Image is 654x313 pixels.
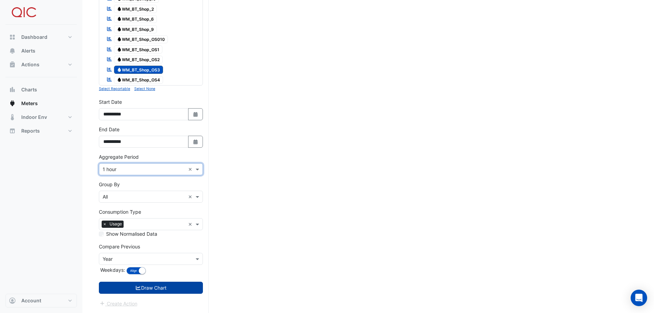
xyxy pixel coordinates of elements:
[106,66,113,72] fa-icon: Reportable
[106,56,113,62] fa-icon: Reportable
[106,77,113,82] fa-icon: Reportable
[9,61,16,68] app-icon: Actions
[106,16,113,22] fa-icon: Reportable
[117,6,122,11] fa-icon: Water
[9,127,16,134] app-icon: Reports
[114,15,157,23] span: WM_BT_Shop_6
[102,221,108,227] span: ×
[134,87,155,91] small: Select None
[99,282,203,294] button: Draw Chart
[114,5,157,13] span: WM_BT_Shop_2
[114,25,157,33] span: WM_BT_Shop_9
[193,139,199,145] fa-icon: Select Date
[9,114,16,121] app-icon: Indoor Env
[9,34,16,41] app-icon: Dashboard
[5,30,77,44] button: Dashboard
[114,76,163,84] span: WM_BT_Shop_OS4
[99,153,139,160] label: Aggregate Period
[106,46,113,52] fa-icon: Reportable
[106,36,113,42] fa-icon: Reportable
[8,5,39,19] img: Company Logo
[188,193,194,200] span: Clear
[21,34,47,41] span: Dashboard
[5,58,77,71] button: Actions
[21,127,40,134] span: Reports
[99,87,130,91] small: Select Reportable
[21,100,38,107] span: Meters
[21,86,37,93] span: Charts
[5,97,77,110] button: Meters
[117,37,122,42] fa-icon: Water
[117,16,122,22] fa-icon: Water
[5,44,77,58] button: Alerts
[117,77,122,82] fa-icon: Water
[99,243,140,250] label: Compare Previous
[631,290,647,306] div: Open Intercom Messenger
[9,86,16,93] app-icon: Charts
[114,66,163,74] span: WM_BT_Shop_OS3
[9,100,16,107] app-icon: Meters
[99,86,130,92] button: Select Reportable
[114,35,168,44] span: WM_BT_Shop_OS010
[21,61,39,68] span: Actions
[21,114,47,121] span: Indoor Env
[117,26,122,32] fa-icon: Water
[21,47,35,54] span: Alerts
[106,230,157,237] label: Show Normalised Data
[99,266,125,273] label: Weekdays:
[188,221,194,228] span: Clear
[9,47,16,54] app-icon: Alerts
[117,57,122,62] fa-icon: Water
[108,221,124,227] span: Usage
[134,86,155,92] button: Select None
[188,166,194,173] span: Clear
[21,297,41,304] span: Account
[5,110,77,124] button: Indoor Env
[5,83,77,97] button: Charts
[99,300,138,306] app-escalated-ticket-create-button: Please draw the charts first
[99,208,141,215] label: Consumption Type
[5,294,77,308] button: Account
[114,56,163,64] span: WM_BT_Shop_OS2
[193,111,199,117] fa-icon: Select Date
[114,45,163,54] span: WM_BT_Shop_OS1
[106,5,113,11] fa-icon: Reportable
[117,47,122,52] fa-icon: Water
[99,98,122,105] label: Start Date
[99,126,119,133] label: End Date
[117,67,122,72] fa-icon: Water
[5,124,77,138] button: Reports
[106,26,113,32] fa-icon: Reportable
[99,181,120,188] label: Group By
